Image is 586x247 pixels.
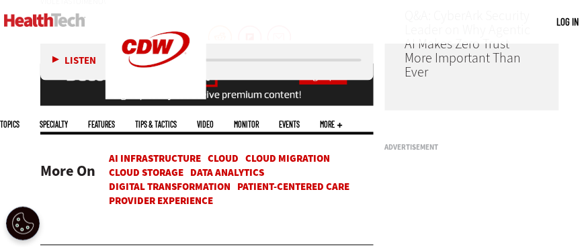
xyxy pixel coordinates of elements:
[106,89,206,103] a: CDW
[109,195,213,208] a: Provider Experience
[279,120,300,128] a: Events
[557,15,579,29] div: User menu
[6,207,40,240] button: Open Preferences
[320,120,342,128] span: More
[208,152,239,166] a: Cloud
[109,152,201,166] a: AI Infrastructure
[237,181,349,194] a: Patient-Centered Care
[245,152,330,166] a: Cloud Migration
[6,207,40,240] div: Cookie Settings
[4,13,85,27] img: Home
[135,120,177,128] a: Tips & Tactics
[557,15,579,28] a: Log in
[197,120,214,128] a: Video
[190,166,264,180] a: Data Analytics
[109,166,183,180] a: Cloud Storage
[109,181,231,194] a: Digital Transformation
[385,144,559,152] h3: Advertisement
[234,120,259,128] a: MonITor
[88,120,115,128] a: Features
[40,120,68,128] span: Specialty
